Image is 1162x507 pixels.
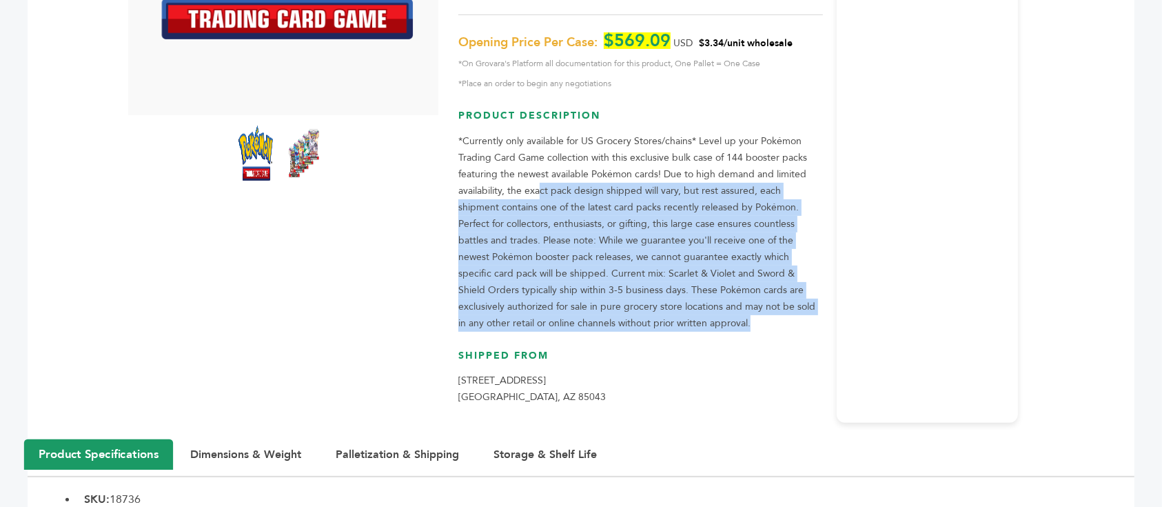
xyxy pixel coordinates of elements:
[458,372,822,406] p: [STREET_ADDRESS] [GEOGRAPHIC_DATA], AZ 85043
[458,34,598,51] span: Opening Price Per Case:
[458,349,822,373] h3: Shipped From
[238,126,273,181] img: *Only for US Grocery Stores* Pokemon TCG 10 Card Booster Pack – Newest Release (Case of 144 Packs...
[480,440,611,469] button: Storage & Shelf Life
[458,55,822,72] span: *On Grovara's Platform all documentation for this product, One Pallet = One Case
[604,32,671,49] span: $569.09
[24,439,173,470] button: Product Specifications
[287,126,321,181] img: *Only for US Grocery Stores* Pokemon TCG 10 Card Booster Pack – Newest Release (Case of 144 Packs...
[322,440,473,469] button: Palletization & Shipping
[458,109,822,133] h3: Product Description
[458,75,822,92] span: *Place an order to begin any negotiations
[673,37,693,50] span: USD
[84,492,110,507] b: SKU:
[699,37,793,50] span: $3.34/unit wholesale
[458,133,822,332] p: *Currently only available for US Grocery Stores/chains* Level up your Pokémon Trading Card Game c...
[176,440,315,469] button: Dimensions & Weight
